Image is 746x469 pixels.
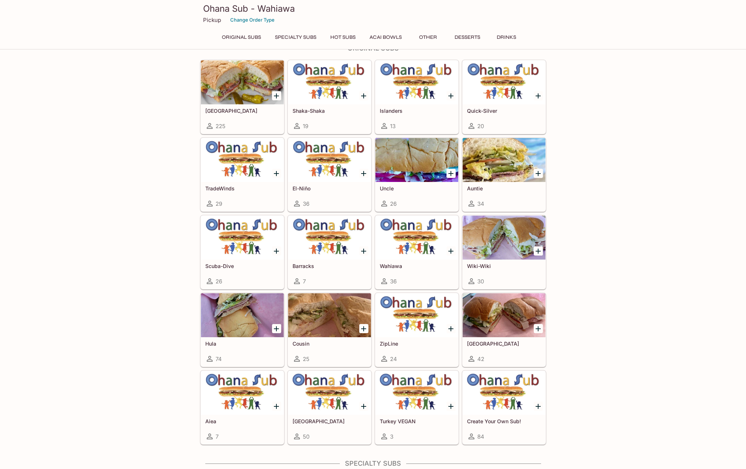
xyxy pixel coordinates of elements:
[380,418,454,424] h5: Turkey VEGAN
[463,216,545,260] div: Wiki-Wiki
[288,371,371,444] a: [GEOGRAPHIC_DATA]50
[534,91,543,100] button: Add Quick-Silver
[463,293,545,337] div: Manoa Falls
[201,371,284,444] a: Aiea7
[390,123,396,130] span: 13
[200,459,546,468] h4: Specialty Subs
[205,418,279,424] h5: Aiea
[467,263,541,269] h5: Wiki-Wiki
[447,91,456,100] button: Add Islanders
[390,278,397,285] span: 36
[462,293,546,367] a: [GEOGRAPHIC_DATA]42
[375,60,459,134] a: Islanders13
[201,293,284,367] a: Hula74
[463,371,545,415] div: Create Your Own Sub!
[412,32,445,42] button: Other
[201,138,284,212] a: TradeWinds29
[467,108,541,114] h5: Quick-Silver
[303,433,309,440] span: 50
[205,108,279,114] h5: [GEOGRAPHIC_DATA]
[534,169,543,178] button: Add Auntie
[272,402,281,411] button: Add Aiea
[477,433,484,440] span: 84
[293,185,367,191] h5: El-Niño
[216,278,222,285] span: 26
[218,32,265,42] button: Original Subs
[477,356,484,362] span: 42
[303,356,309,362] span: 25
[477,123,484,130] span: 20
[293,340,367,347] h5: Cousin
[447,324,456,333] button: Add ZipLine
[203,16,221,23] p: Pickup
[467,418,541,424] h5: Create Your Own Sub!
[288,293,371,337] div: Cousin
[365,32,406,42] button: Acai Bowls
[303,123,308,130] span: 19
[375,293,458,337] div: ZipLine
[490,32,523,42] button: Drinks
[227,14,278,26] button: Change Order Type
[534,402,543,411] button: Add Create Your Own Sub!
[303,278,306,285] span: 7
[216,200,222,207] span: 29
[375,138,458,182] div: Uncle
[477,278,484,285] span: 30
[201,371,284,415] div: Aiea
[288,293,371,367] a: Cousin25
[375,216,458,260] div: Wahiawa
[375,60,458,104] div: Islanders
[447,169,456,178] button: Add Uncle
[288,60,371,104] div: Shaka-Shaka
[463,138,545,182] div: Auntie
[205,340,279,347] h5: Hula
[477,200,484,207] span: 34
[288,216,371,260] div: Barracks
[451,32,484,42] button: Desserts
[390,200,397,207] span: 26
[272,324,281,333] button: Add Hula
[288,371,371,415] div: Turkey
[272,169,281,178] button: Add TradeWinds
[288,215,371,289] a: Barracks7
[271,32,320,42] button: Specialty Subs
[375,371,459,444] a: Turkey VEGAN3
[359,91,368,100] button: Add Shaka-Shaka
[375,293,459,367] a: ZipLine24
[534,246,543,256] button: Add Wiki-Wiki
[359,324,368,333] button: Add Cousin
[380,185,454,191] h5: Uncle
[201,60,284,134] a: [GEOGRAPHIC_DATA]225
[201,138,284,182] div: TradeWinds
[380,108,454,114] h5: Islanders
[293,418,367,424] h5: [GEOGRAPHIC_DATA]
[201,293,284,337] div: Hula
[288,138,371,182] div: El-Niño
[205,185,279,191] h5: TradeWinds
[205,263,279,269] h5: Scuba-Dive
[380,263,454,269] h5: Wahiawa
[272,91,281,100] button: Add Italinano
[293,108,367,114] h5: Shaka-Shaka
[390,433,393,440] span: 3
[462,138,546,212] a: Auntie34
[462,215,546,289] a: Wiki-Wiki30
[216,433,218,440] span: 7
[359,169,368,178] button: Add El-Niño
[467,340,541,347] h5: [GEOGRAPHIC_DATA]
[534,324,543,333] button: Add Manoa Falls
[359,246,368,256] button: Add Barracks
[288,60,371,134] a: Shaka-Shaka19
[288,138,371,212] a: El-Niño36
[201,216,284,260] div: Scuba-Dive
[272,246,281,256] button: Add Scuba-Dive
[462,60,546,134] a: Quick-Silver20
[375,371,458,415] div: Turkey VEGAN
[462,371,546,444] a: Create Your Own Sub!84
[216,356,222,362] span: 74
[201,60,284,104] div: Italinano
[326,32,360,42] button: Hot Subs
[293,263,367,269] h5: Barracks
[447,246,456,256] button: Add Wahiawa
[467,185,541,191] h5: Auntie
